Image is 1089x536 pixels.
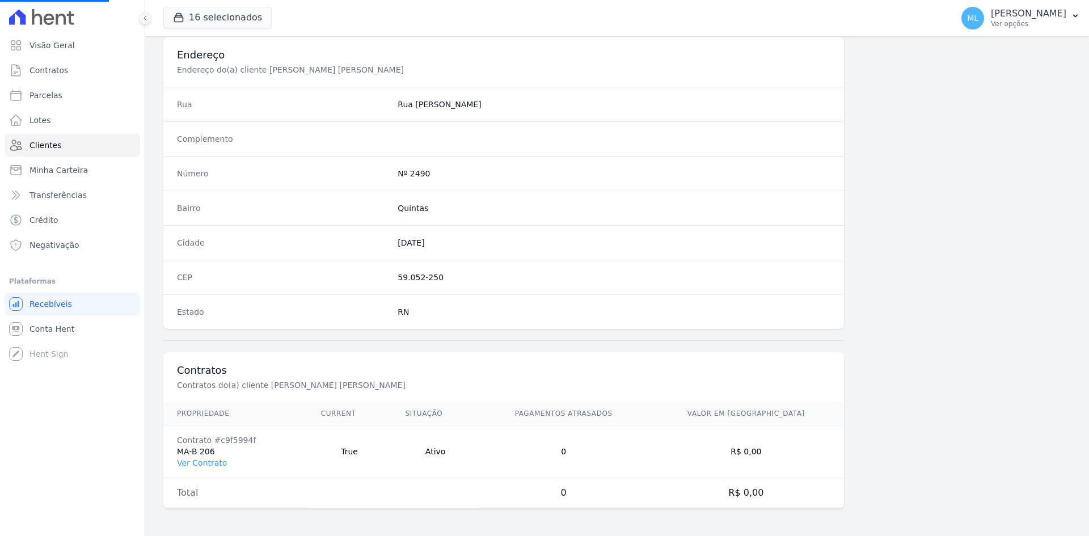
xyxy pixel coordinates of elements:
span: Crédito [29,214,58,226]
dd: Quintas [398,202,830,214]
a: Crédito [5,209,140,231]
span: Clientes [29,140,61,151]
a: Transferências [5,184,140,206]
dd: 59.052-250 [398,272,830,283]
h3: Contratos [177,364,830,377]
a: Lotes [5,109,140,132]
th: Situação [392,402,479,425]
button: 16 selecionados [163,7,272,28]
td: Ativo [392,425,479,478]
p: Contratos do(a) cliente [PERSON_NAME] [PERSON_NAME] [177,379,558,391]
dt: Rua [177,99,389,110]
button: ML [PERSON_NAME] Ver opções [952,2,1089,34]
dd: Nº 2490 [398,168,830,179]
a: Conta Hent [5,318,140,340]
span: Parcelas [29,90,62,101]
p: [PERSON_NAME] [991,8,1066,19]
a: Recebíveis [5,293,140,315]
span: Negativação [29,239,79,251]
a: Parcelas [5,84,140,107]
span: Transferências [29,189,87,201]
span: Lotes [29,115,51,126]
p: Ver opções [991,19,1066,28]
td: MA-B 206 [163,425,307,478]
a: Contratos [5,59,140,82]
span: Visão Geral [29,40,75,51]
dd: [DATE] [398,237,830,248]
a: Negativação [5,234,140,256]
td: Total [163,478,307,508]
td: R$ 0,00 [648,425,844,478]
th: Pagamentos Atrasados [479,402,648,425]
a: Visão Geral [5,34,140,57]
span: Recebíveis [29,298,72,310]
span: Contratos [29,65,68,76]
span: ML [967,14,978,22]
th: Current [307,402,392,425]
dt: Cidade [177,237,389,248]
td: R$ 0,00 [648,478,844,508]
span: Minha Carteira [29,164,88,176]
td: True [307,425,392,478]
h3: Endereço [177,48,830,62]
dt: Bairro [177,202,389,214]
td: 0 [479,425,648,478]
dd: RN [398,306,830,318]
th: Valor em [GEOGRAPHIC_DATA] [648,402,844,425]
span: Conta Hent [29,323,74,335]
dt: Estado [177,306,389,318]
a: Clientes [5,134,140,157]
dd: Rua [PERSON_NAME] [398,99,830,110]
dt: Número [177,168,389,179]
dt: CEP [177,272,389,283]
a: Minha Carteira [5,159,140,182]
a: Ver Contrato [177,458,227,467]
dt: Complemento [177,133,389,145]
p: Endereço do(a) cliente [PERSON_NAME] [PERSON_NAME] [177,64,558,75]
td: 0 [479,478,648,508]
th: Propriedade [163,402,307,425]
div: Contrato #c9f5994f [177,434,294,446]
div: Plataformas [9,275,136,288]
